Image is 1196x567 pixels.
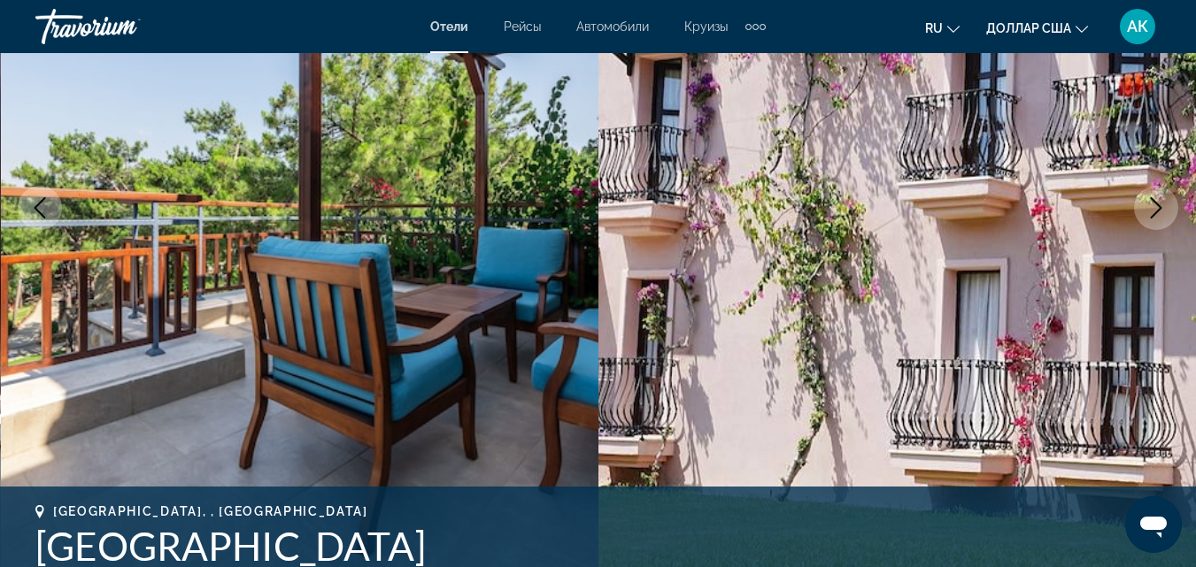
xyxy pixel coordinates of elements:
font: ru [925,21,943,35]
button: Меню пользователя [1115,8,1161,45]
font: АК [1127,17,1148,35]
button: Изменить валюту [986,15,1088,41]
a: Рейсы [504,19,541,34]
a: Травориум [35,4,212,50]
a: Автомобили [576,19,649,34]
span: [GEOGRAPHIC_DATA], , [GEOGRAPHIC_DATA] [53,504,368,518]
iframe: Кнопка запуска окна обмена сообщениями [1125,496,1182,553]
font: доллар США [986,21,1071,35]
button: Previous image [18,186,62,230]
a: Круизы [684,19,728,34]
button: Next image [1134,186,1178,230]
button: Изменить язык [925,15,960,41]
a: Отели [430,19,468,34]
button: Дополнительные элементы навигации [745,12,766,41]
